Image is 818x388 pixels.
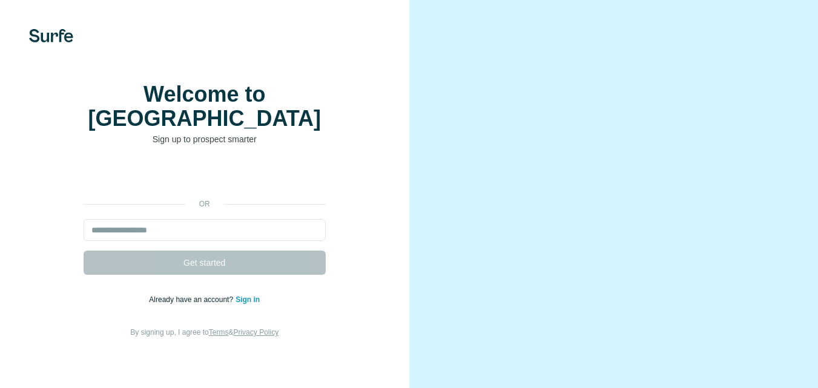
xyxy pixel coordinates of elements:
h1: Welcome to [GEOGRAPHIC_DATA] [84,82,326,131]
p: or [185,199,224,209]
a: Privacy Policy [233,328,279,337]
span: Already have an account? [149,295,236,304]
a: Terms [209,328,229,337]
a: Sign in [236,295,260,304]
p: Sign up to prospect smarter [84,133,326,145]
img: Surfe's logo [29,29,73,42]
iframe: دکمه «ورود به سیستم با Google» [78,163,332,190]
span: By signing up, I agree to & [130,328,279,337]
